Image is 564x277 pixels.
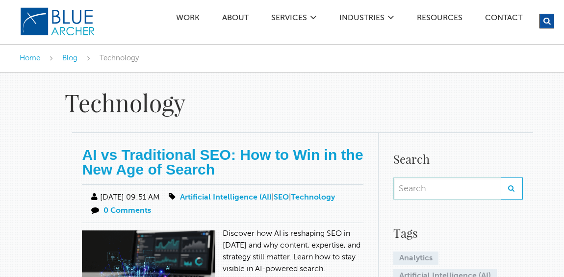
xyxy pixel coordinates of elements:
[416,14,463,25] a: Resources
[82,228,363,275] p: Discover how AI is reshaping SEO in [DATE] and why content, expertise, and strategy still matter....
[89,194,160,201] span: [DATE] 09:51 AM
[274,194,289,201] a: SEO
[291,194,335,201] a: Technology
[393,150,523,168] h4: Search
[393,177,501,200] input: Search
[339,14,385,25] a: Industries
[180,194,272,201] a: Artificial Intelligence (AI)
[393,252,438,265] a: Analytics
[100,54,139,62] span: Technology
[65,87,408,118] h1: Technology
[167,194,335,201] span: | |
[62,54,77,62] a: Blog
[222,14,249,25] a: ABOUT
[271,14,308,25] a: SERVICES
[82,147,363,177] a: AI vs Traditional SEO: How to Win in the New Age of Search
[176,14,200,25] a: Work
[103,207,151,215] a: 0 Comments
[20,7,96,36] img: Blue Archer Logo
[485,14,523,25] a: Contact
[20,54,40,62] a: Home
[393,224,523,242] h4: Tags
